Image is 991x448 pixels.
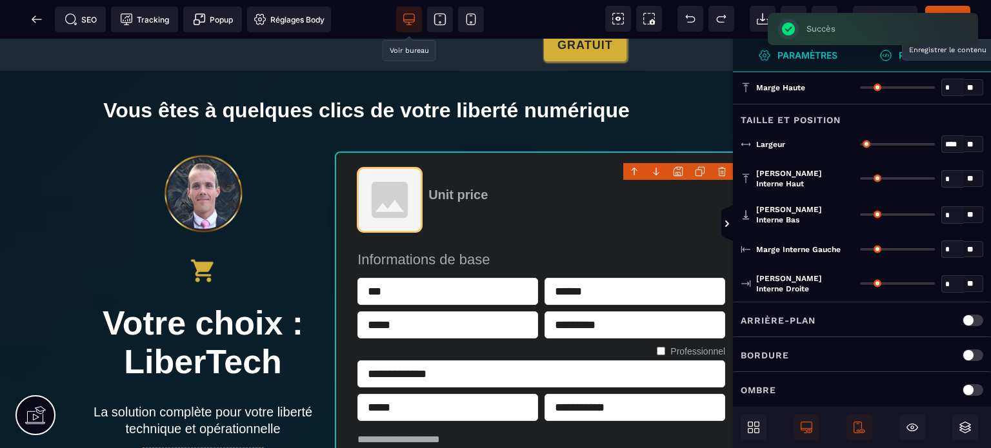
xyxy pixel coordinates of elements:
span: Afficher le desktop [794,414,819,440]
h5: Informations de base [357,213,725,229]
span: Rétablir [708,6,734,32]
span: [PERSON_NAME] interne droite [756,273,850,294]
span: Importer [750,6,776,32]
h1: Vous êtes à quelques clics de votre liberté numérique [84,54,649,90]
span: [PERSON_NAME] interne bas [756,204,850,225]
text: La solution complète pour votre liberté technique et opérationnelle [94,362,312,402]
span: Enregistrer [812,6,837,32]
span: Marge haute [756,83,805,93]
img: Product image [357,129,422,193]
span: Nettoyage [781,6,806,32]
span: SEO [65,13,97,26]
p: Ombre [741,382,776,398]
span: [PERSON_NAME] interne haut [756,168,850,189]
img: 4a1ee5b1b41d22bb8c72cdd22dded87c_icons8-caddie-100.png [190,219,217,246]
span: Code de suivi [111,6,178,32]
strong: Personnaliser [899,50,974,60]
span: Défaire [677,6,703,32]
span: Ouvrir les blocs [741,414,766,440]
p: Bordure [741,347,789,363]
h1: Votre choix : LiberTech [94,258,312,349]
span: Voir mobile [458,6,484,32]
span: Favicon [247,6,331,32]
span: Ouvrir le gestionnaire de styles [733,39,862,72]
span: Capture d'écran [636,6,662,32]
span: Marge interne gauche [756,244,841,255]
span: Afficher les vues [733,205,746,244]
span: Ouvrir le gestionnaire de styles [862,39,991,72]
span: Ouvrir les calques [952,414,978,440]
span: Largeur [756,139,785,150]
span: Popup [193,13,233,26]
span: Voir les composants [605,6,631,32]
span: Métadata SEO [55,6,106,32]
label: Professionnel [670,307,725,318]
span: Voir bureau [396,6,422,32]
span: Tracking [120,13,169,26]
div: Taille et position [733,104,991,128]
span: Masquer le bloc [899,414,925,440]
span: Afficher le mobile [846,414,872,440]
span: Enregistrer le contenu [925,6,970,32]
img: 8b362d96bec9e8e76015217cce0796a7_6795_67bdbd8446532_d11n7da8rpqbjy.png [161,113,245,197]
span: Retour [24,6,50,32]
strong: Paramètres [777,50,837,60]
span: Voir tablette [427,6,453,32]
p: Arrière-plan [741,313,816,328]
span: Aperçu [853,6,917,32]
span: Réglages Body [254,13,325,26]
span: Créer une alerte modale [183,6,242,32]
span: Unit price [428,149,488,163]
